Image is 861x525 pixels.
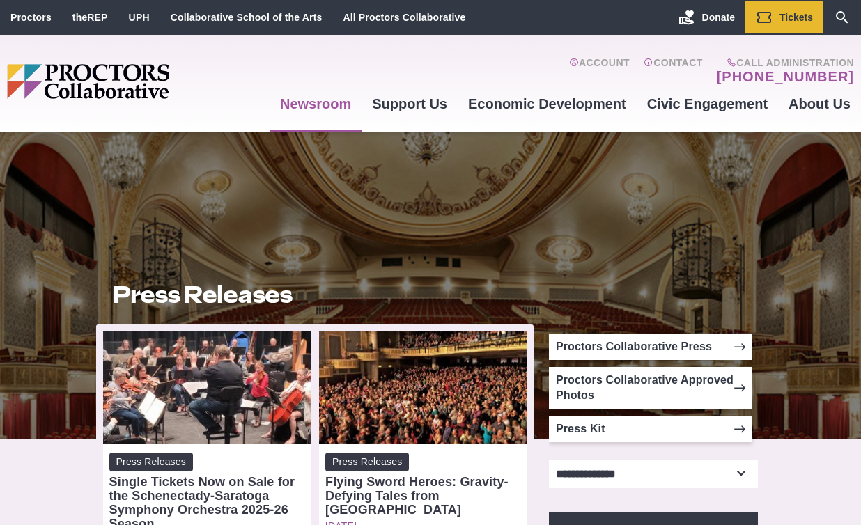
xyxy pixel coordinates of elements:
[702,12,735,23] span: Donate
[745,1,823,33] a: Tickets
[637,85,778,123] a: Civic Engagement
[325,453,520,517] a: Press Releases Flying Sword Heroes: Gravity-Defying Tales from [GEOGRAPHIC_DATA]
[668,1,745,33] a: Donate
[362,85,458,123] a: Support Us
[171,12,323,23] a: Collaborative School of the Arts
[779,12,813,23] span: Tickets
[10,12,52,23] a: Proctors
[109,453,193,471] span: Press Releases
[343,12,465,23] a: All Proctors Collaborative
[549,416,752,442] a: Press Kit
[778,85,861,123] a: About Us
[713,57,854,68] span: Call Administration
[129,12,150,23] a: UPH
[72,12,108,23] a: theREP
[569,57,630,85] a: Account
[113,281,517,308] h1: Press Releases
[549,334,752,360] a: Proctors Collaborative Press
[644,57,703,85] a: Contact
[549,460,758,488] select: Select category
[325,453,409,471] span: Press Releases
[823,1,861,33] a: Search
[717,68,854,85] a: [PHONE_NUMBER]
[458,85,637,123] a: Economic Development
[7,64,270,99] img: Proctors logo
[325,475,520,517] div: Flying Sword Heroes: Gravity-Defying Tales from [GEOGRAPHIC_DATA]
[549,367,752,409] a: Proctors Collaborative Approved Photos
[270,85,362,123] a: Newsroom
